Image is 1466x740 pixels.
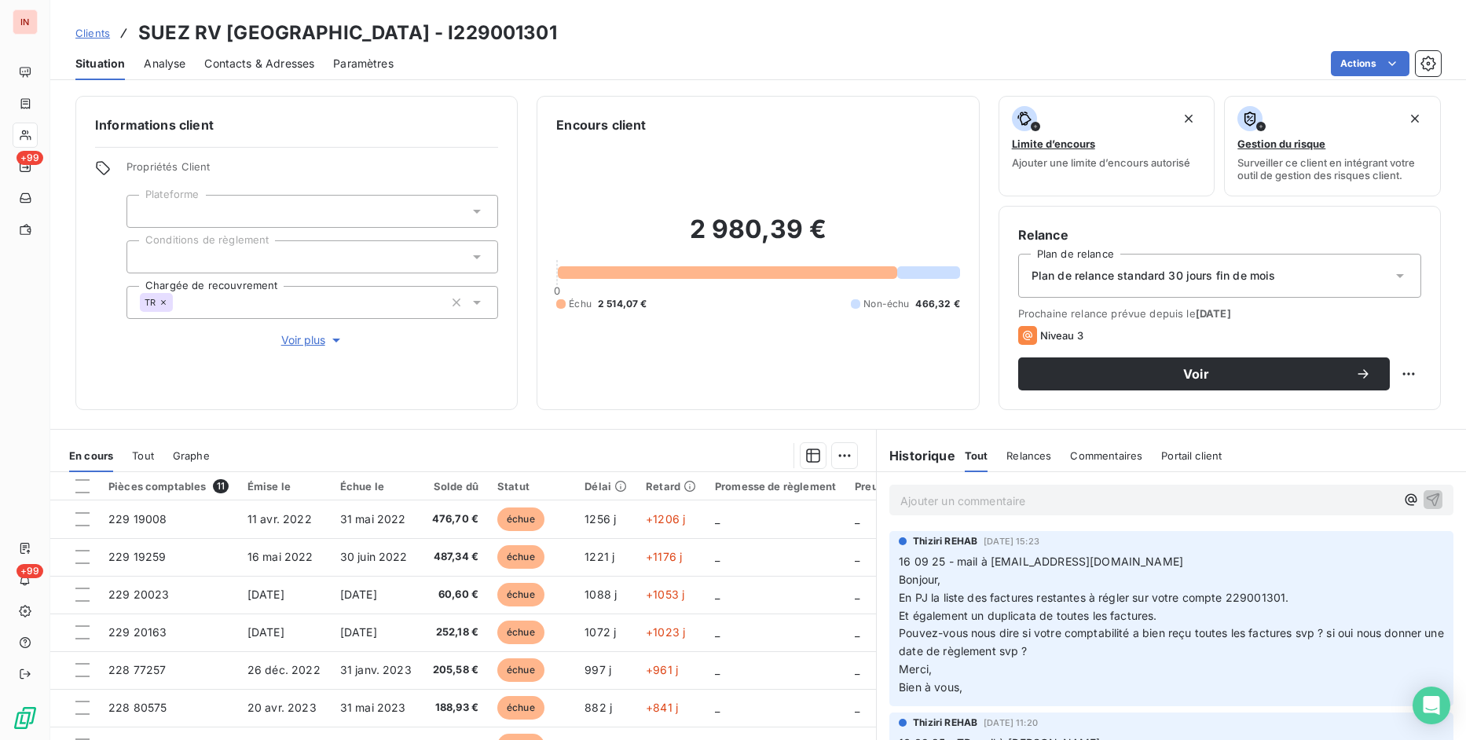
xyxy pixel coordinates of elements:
button: Voir plus [126,332,498,349]
div: Émise le [247,480,321,493]
span: _ [855,512,859,526]
div: Statut [497,480,566,493]
span: En cours [69,449,113,462]
span: Paramètres [333,56,394,71]
span: _ [855,625,859,639]
span: Ajouter une limite d’encours autorisé [1012,156,1190,169]
span: [DATE] [340,625,377,639]
span: 31 janv. 2023 [340,663,412,676]
span: 487,34 € [432,549,478,565]
button: Limite d’encoursAjouter une limite d’encours autorisé [999,96,1215,196]
span: 205,58 € [432,662,478,678]
span: 1072 j [585,625,616,639]
span: Commentaires [1070,449,1142,462]
span: [DATE] [1196,307,1231,320]
input: Ajouter une valeur [140,250,152,264]
span: Niveau 3 [1040,329,1083,342]
span: 997 j [585,663,611,676]
span: +961 j [646,663,678,676]
img: Logo LeanPay [13,705,38,731]
div: Solde dû [432,480,478,493]
div: Promesse de règlement [715,480,836,493]
span: 188,93 € [432,700,478,716]
span: _ [715,550,720,563]
span: Tout [965,449,988,462]
span: échue [497,696,544,720]
span: Thiziri REHAB [913,534,977,548]
span: _ [715,588,720,601]
span: Tout [132,449,154,462]
span: TR [145,298,156,307]
span: 882 j [585,701,612,714]
input: Ajouter une valeur [140,204,152,218]
span: 0 [554,284,560,297]
span: Plan de relance standard 30 jours fin de mois [1032,268,1276,284]
span: 229 20023 [108,588,169,601]
h6: Encours client [556,115,646,134]
h6: Relance [1018,225,1421,244]
span: 1221 j [585,550,614,563]
span: 252,18 € [432,625,478,640]
span: +1023 j [646,625,685,639]
span: Propriétés Client [126,160,498,182]
h6: Historique [877,446,955,465]
span: Relances [1006,449,1051,462]
span: 11 avr. 2022 [247,512,312,526]
span: +841 j [646,701,678,714]
span: Non-échu [863,297,909,311]
h2: 2 980,39 € [556,214,959,261]
span: _ [715,625,720,639]
h6: Informations client [95,115,498,134]
span: [DATE] [247,625,284,639]
span: +99 [16,151,43,165]
span: Contacts & Adresses [204,56,314,71]
span: Portail client [1161,449,1222,462]
span: _ [715,512,720,526]
span: [DATE] 11:20 [984,718,1038,727]
span: 11 [213,479,229,493]
h3: SUEZ RV [GEOGRAPHIC_DATA] - I229001301 [138,19,557,47]
span: 466,32 € [915,297,959,311]
span: 2 514,07 € [598,297,647,311]
span: [DATE] 15:23 [984,537,1039,546]
span: 16 mai 2022 [247,550,313,563]
div: Pièces comptables [108,479,229,493]
span: échue [497,545,544,569]
span: échue [497,621,544,644]
span: 476,70 € [432,511,478,527]
span: 31 mai 2023 [340,701,406,714]
div: Retard [646,480,696,493]
span: 31 mai 2022 [340,512,406,526]
span: Voir [1037,368,1355,380]
span: Thiziri REHAB [913,716,977,730]
span: 60,60 € [432,587,478,603]
span: Échu [569,297,592,311]
span: Clients [75,27,110,39]
span: échue [497,583,544,606]
span: +99 [16,564,43,578]
span: [DATE] [247,588,284,601]
input: Ajouter une valeur [173,295,185,310]
span: échue [497,507,544,531]
span: _ [855,663,859,676]
span: 1088 j [585,588,617,601]
span: _ [855,701,859,714]
button: Voir [1018,357,1390,390]
div: Open Intercom Messenger [1413,687,1450,724]
span: [DATE] [340,588,377,601]
span: échue [497,658,544,682]
span: _ [715,701,720,714]
span: 16 09 25 - mail à [EMAIL_ADDRESS][DOMAIN_NAME] Bonjour, En PJ la liste des factures restantes à r... [899,555,1447,694]
span: +1206 j [646,512,685,526]
span: 26 déc. 2022 [247,663,321,676]
span: 1256 j [585,512,616,526]
span: Analyse [144,56,185,71]
span: +1176 j [646,550,682,563]
span: _ [855,588,859,601]
span: +1053 j [646,588,684,601]
div: Preuve de commande non conforme [855,480,1040,493]
span: Voir plus [281,332,344,348]
button: Gestion du risqueSurveiller ce client en intégrant votre outil de gestion des risques client. [1224,96,1441,196]
div: Délai [585,480,627,493]
span: _ [715,663,720,676]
